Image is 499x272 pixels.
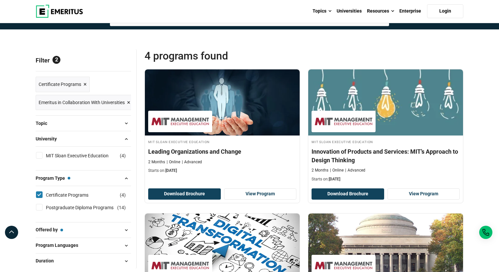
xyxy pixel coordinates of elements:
a: Product Design and Innovation Course by MIT Sloan Executive Education - December 4, 2025 MIT Sloa... [308,69,463,185]
span: Program Languages [36,242,83,249]
h4: MIT Sloan Executive Education [312,139,460,144]
span: ( ) [117,204,126,211]
span: Topic [36,120,52,127]
p: Advanced [182,159,202,165]
span: 4 Programs found [145,49,304,62]
span: University [36,135,62,142]
span: ( ) [120,152,126,159]
span: 14 [119,205,124,210]
span: × [83,80,87,89]
span: 4 [121,192,124,198]
button: Download Brochure [148,188,221,200]
img: MIT Sloan Executive Education [151,114,209,129]
img: MIT Sloan Executive Education [315,114,372,129]
span: Offered by [36,226,63,233]
button: University [36,134,131,144]
a: View Program [224,188,297,200]
a: Emeritus in Collaboration With Universities × [36,95,133,110]
button: Program Type [36,173,131,183]
a: Reset all [111,57,131,65]
a: Login [427,4,463,18]
p: Online [330,168,344,173]
span: Program Type [36,175,70,182]
h4: MIT Sloan Executive Education [148,139,296,144]
button: Program Languages [36,241,131,251]
span: [DATE] [329,177,340,181]
img: Leading Organizations and Change | Online Leadership Course [145,69,300,136]
p: Starts on: [148,168,296,174]
p: Starts on: [312,176,460,182]
span: Emeritus in Collaboration With Universities [39,99,125,106]
h4: Leading Organizations and Change [148,147,296,156]
img: Innovation of Products and Services: MIT’s Approach to Design Thinking | Online Product Design an... [308,69,463,136]
a: MIT Sloan Executive Education [46,152,122,159]
p: Advanced [345,168,365,173]
span: Certificate Programs [39,81,81,88]
button: Download Brochure [312,188,384,200]
button: Duration [36,256,131,266]
span: ( ) [120,191,126,199]
span: 4 [121,153,124,158]
button: Topic [36,118,131,128]
a: View Program [387,188,460,200]
a: Postgraduate Diploma Programs [46,204,127,211]
p: Online [167,159,180,165]
button: Offered by [36,225,131,235]
h4: Innovation of Products and Services: MIT’s Approach to Design Thinking [312,147,460,164]
p: 2 Months [148,159,165,165]
span: Duration [36,257,59,264]
a: Certificate Programs × [36,77,90,92]
span: 2 [52,56,60,64]
a: Leadership Course by MIT Sloan Executive Education - November 13, 2025 MIT Sloan Executive Educat... [145,69,300,177]
span: [DATE] [165,168,177,173]
a: Certificate Programs [46,191,102,199]
p: Filter [36,49,131,71]
p: 2 Months [312,168,328,173]
span: × [127,98,130,107]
